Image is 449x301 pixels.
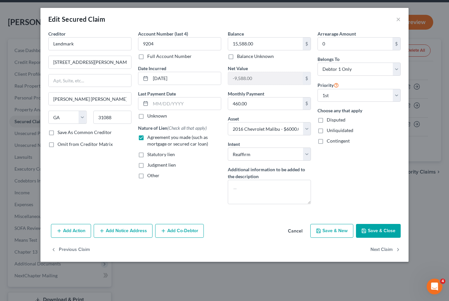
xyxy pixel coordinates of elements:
span: Creditor [48,31,66,37]
span: Disputed [327,117,345,123]
input: Apt, Suite, etc... [49,74,131,87]
input: MM/DD/YYYY [151,72,221,85]
span: Statutory lien [147,151,175,157]
label: Last Payment Date [138,90,176,97]
span: Other [147,173,159,178]
button: Next Claim [370,243,401,257]
button: Add Co-Debtor [155,224,204,238]
button: Save & New [310,224,353,238]
span: Belongs To [318,56,340,62]
input: 0.00 [228,38,303,50]
div: $ [392,38,400,50]
input: Enter address... [49,56,131,68]
span: (Check all that apply) [167,125,207,131]
input: XXXX [138,37,221,50]
span: Judgment lien [147,162,176,168]
div: $ [303,97,311,110]
div: $ [303,72,311,85]
input: Enter city... [49,93,131,105]
label: Priority [318,81,339,89]
label: Account Number (last 4) [138,30,188,37]
button: Save & Close [356,224,401,238]
input: Search creditor by name... [48,37,131,50]
label: Balance [228,30,244,37]
button: Add Notice Address [94,224,153,238]
input: 0.00 [318,38,392,50]
span: Agreement you made (such as mortgage or secured car loan) [147,134,208,147]
label: Additional information to be added to the description [228,166,311,180]
label: Nature of Lien [138,124,207,131]
div: $ [303,38,311,50]
label: Date Incurred [138,65,166,72]
label: Monthly Payment [228,90,264,97]
label: Choose any that apply [318,107,401,114]
button: Previous Claim [51,243,90,257]
span: 4 [440,279,445,284]
div: Edit Secured Claim [48,14,105,24]
label: Net Value [228,65,248,72]
button: Cancel [283,225,308,238]
input: MM/DD/YYYY [151,97,221,110]
label: Full Account Number [147,53,192,60]
button: Add Action [51,224,91,238]
label: Intent [228,141,240,148]
span: Unliquidated [327,127,353,133]
input: 0.00 [228,97,303,110]
span: Omit from Creditor Matrix [58,141,113,147]
label: Unknown [147,113,167,119]
span: Contingent [327,138,350,144]
input: 0.00 [228,72,303,85]
label: Balance Unknown [237,53,274,60]
label: Arrearage Amount [318,30,356,37]
label: Save As Common Creditor [58,129,112,136]
input: Enter zip... [93,111,132,124]
iframe: Intercom live chat [427,279,442,294]
span: Asset [228,116,239,122]
button: × [396,15,401,23]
